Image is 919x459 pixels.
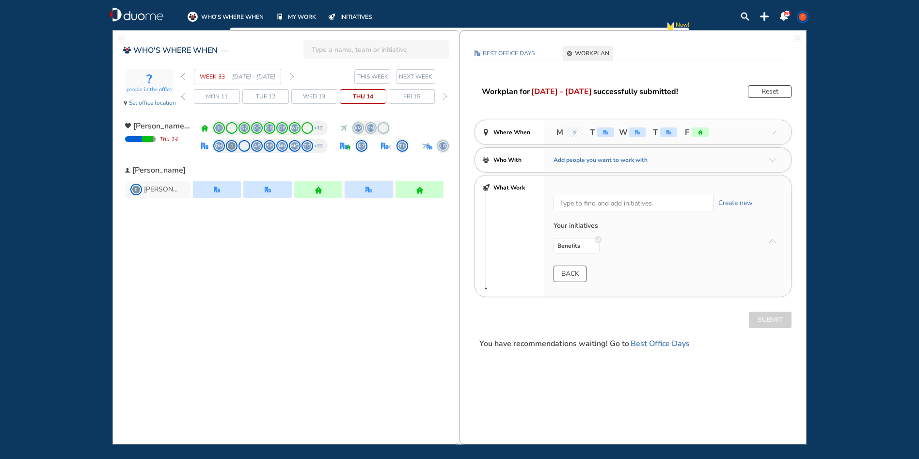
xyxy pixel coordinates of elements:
span: M [556,127,563,138]
img: settings-cog-404040.ec54328e.svg [567,50,572,56]
img: office-6184ad.727518b9.svg [475,50,480,56]
span: T [650,127,658,138]
div: location-pin-404040 [482,129,490,136]
img: arrow-down-a5b4c4.8020f2c1.svg [769,130,776,135]
span: INITIATIVES [340,12,372,22]
div: plus-topbar [760,12,769,21]
div: office [265,187,271,193]
img: initiatives-off.b77ef7b9.svg [328,14,335,20]
img: thin-right-arrow-grey.874f3e01.svg [443,93,447,100]
span: JJ [215,124,223,132]
span: ? [146,72,152,87]
input: Search for option [554,197,709,209]
img: home.de338a94.svg [201,125,208,132]
button: office-6184adBEST OFFICE DAYS [471,46,539,61]
img: home.de338a94.svg [346,144,351,150]
div: people-404040 [482,157,490,164]
div: day navigation [181,89,450,104]
div: home [201,125,208,132]
div: fullwidthpage [117,34,125,42]
span: WORKPLAN [575,48,609,58]
span: WC [291,124,299,132]
span: DF [278,124,286,132]
div: home [416,187,423,193]
div: office-6184ad [475,50,480,56]
a: MY WORK [274,12,316,22]
div: Search for option [554,195,713,211]
span: Thu 14 [353,92,373,101]
div: location-pin-black [124,101,127,105]
div: nonworking [566,127,583,137]
img: office.a375675b.svg [635,130,640,135]
img: nonworking.b46b09a6.svg [572,130,577,135]
span: people in the office [127,87,172,93]
img: notification-panel-on.a48c1939.svg [779,12,788,21]
span: You have recommendations waiting! Go to [479,338,629,349]
img: nonworking.b46b09a6.svg [422,142,429,150]
div: nonworking [386,144,392,150]
div: week navigation [181,69,294,84]
span: DC [253,124,261,132]
div: day Thu selected [340,89,386,104]
span: Create new [718,198,753,208]
span: Who With [493,155,522,165]
img: home.de338a94.svg [416,187,423,194]
div: back week [181,73,185,80]
span: Wed 13 [303,92,325,101]
img: people-404040.bb5c3a85.svg [482,157,490,164]
div: search-lens [741,12,749,21]
img: whoswherewhen-red-on.68b911c1.svg [123,46,131,54]
div: office [201,142,208,150]
img: office.a375675b.svg [201,142,208,150]
button: topics-back [554,266,586,282]
span: W [619,127,626,138]
div: heart-black [125,123,131,129]
img: thin-left-arrow-grey.f0cbfd8f.svg [181,93,185,100]
span: Mon 11 [206,92,228,101]
span: Your initiatives [554,221,779,231]
a: WHO'S WHERE WHEN [188,12,264,22]
img: office.a375675b.svg [265,187,271,193]
img: location-pin-black.d683928f.svg [124,101,127,105]
img: search-lens.23226280.svg [741,12,749,21]
div: arrow-down-a5b4c4 [769,130,776,135]
img: location-pin-404040.dadb6a8d.svg [482,129,490,136]
img: duome-logo-whitelogo.b0ca3abf.svg [110,7,163,22]
div: downward-line [482,193,490,290]
div: notification-panel-on [779,12,788,21]
div: back day [181,89,183,104]
img: thin-left-arrow-grey.f0cbfd8f.svg [181,73,185,80]
img: office.a375675b.svg [666,130,671,135]
img: downward-line.f8bda349.svg [482,193,490,290]
span: SF [266,142,273,150]
section: location-indicator [121,66,177,111]
span: Benefits [557,241,580,251]
div: home [346,144,351,150]
span: Thu 14 [159,135,178,143]
span: WHO'S WHERE WHEN [133,45,218,56]
span: Where When [493,127,530,137]
span: THIS WEEK [357,72,388,81]
span: F [682,127,689,138]
div: arrow-up-a5b4c4 [769,239,776,243]
div: office [660,127,677,137]
span: [PERSON_NAME] [144,186,180,193]
div: topics-group [544,211,791,258]
div: arrow-down-a5b4c4 [769,158,776,162]
button: this week [354,69,391,84]
span: 286 [784,11,791,16]
button: Benefitsround_unchecked [554,238,600,253]
div: forward day [441,89,450,104]
span: MY WORK [288,12,316,22]
div: nonworking [340,125,348,132]
span: [PERSON_NAME] [132,164,186,176]
div: office [629,127,646,137]
div: whoswherewhen-red-on [123,46,131,54]
div: task-ellipse [222,45,228,57]
img: whoswherewhen-on.f71bec3a.svg [188,12,198,22]
div: person-404040 [125,168,130,173]
span: T [587,127,595,138]
span: GB [266,124,273,132]
img: nonworking.b46b09a6.svg [386,144,392,150]
span: AE [253,142,261,150]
